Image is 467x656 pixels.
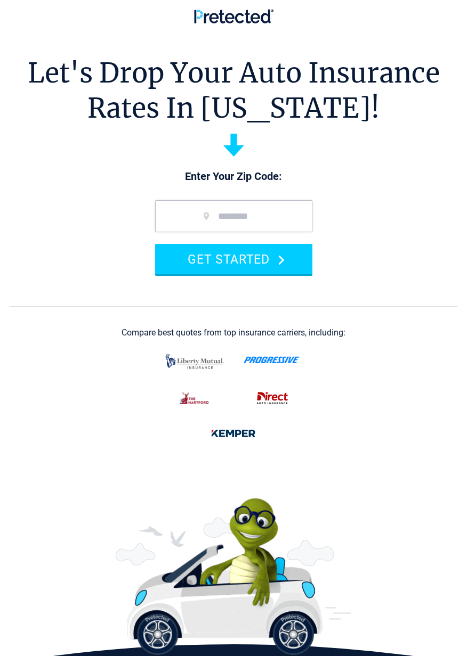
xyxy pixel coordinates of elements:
img: thehartford [174,387,216,409]
img: liberty [163,349,227,374]
h1: Let's Drop Your Auto Insurance Rates In [US_STATE]! [28,56,440,126]
img: Perry the Turtle With a Car [116,498,351,655]
img: direct [251,387,294,409]
div: Compare best quotes from top insurance carriers, including: [122,328,345,338]
img: progressive [244,356,301,364]
button: GET STARTED [155,244,312,274]
img: kemper [205,422,262,445]
p: Enter Your Zip Code: [144,169,323,184]
input: zip code [155,200,312,232]
img: Pretected Logo [194,9,273,23]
